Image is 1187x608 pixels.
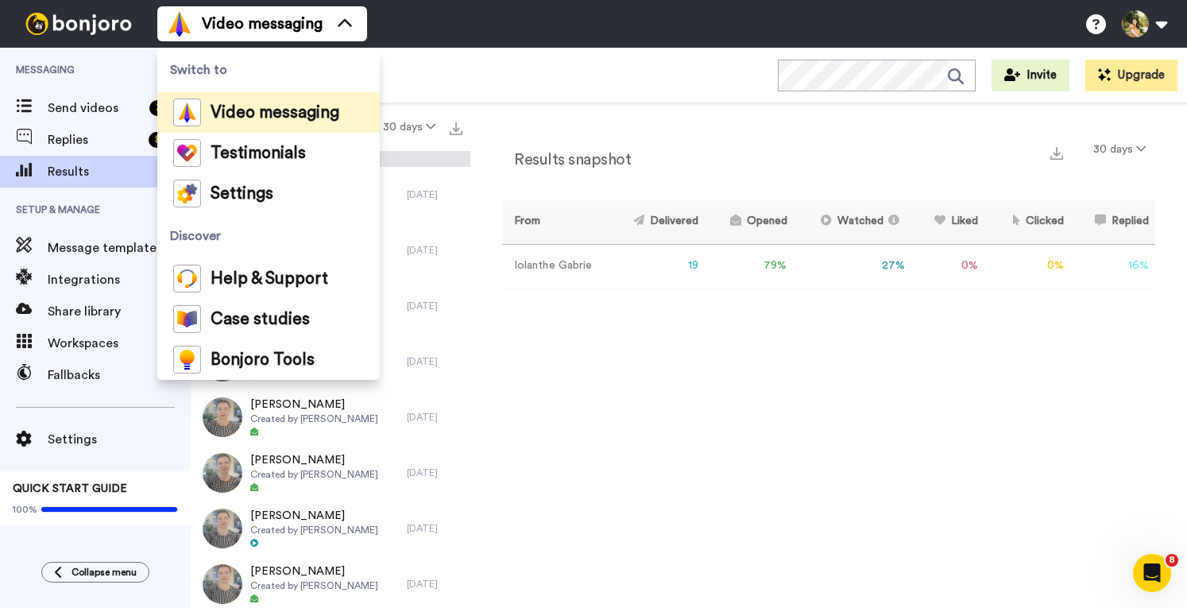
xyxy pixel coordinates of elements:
[211,145,306,161] span: Testimonials
[407,300,462,312] div: [DATE]
[1085,60,1177,91] button: Upgrade
[211,105,339,121] span: Video messaging
[157,173,380,214] a: Settings
[794,200,912,244] th: Watched
[157,92,380,133] a: Video messaging
[157,48,380,92] span: Switch to
[250,563,378,579] span: [PERSON_NAME]
[48,130,142,149] span: Replies
[19,13,138,35] img: bj-logo-header-white.svg
[211,312,310,327] span: Case studies
[705,244,793,288] td: 79 %
[157,339,380,380] a: Bonjoro Tools
[407,522,462,535] div: [DATE]
[13,503,37,516] span: 100%
[173,139,201,167] img: tm-color.svg
[41,562,149,583] button: Collapse menu
[502,200,608,244] th: From
[211,352,315,368] span: Bonjoro Tools
[149,132,175,148] div: 80
[211,186,273,202] span: Settings
[1166,554,1178,567] span: 8
[173,265,201,292] img: help-and-support-colored.svg
[608,200,705,244] th: Delivered
[173,346,201,374] img: bj-tools-colored.svg
[157,133,380,173] a: Testimonials
[407,355,462,368] div: [DATE]
[157,258,380,299] a: Help & Support
[48,270,191,289] span: Integrations
[191,389,470,445] a: [PERSON_NAME]Created by [PERSON_NAME][DATE]
[250,524,378,536] span: Created by [PERSON_NAME]
[48,334,191,353] span: Workspaces
[13,483,127,494] span: QUICK START GUIDE
[450,122,462,135] img: export.svg
[1046,141,1068,164] button: Export a summary of each team member’s results that match this filter now.
[72,566,137,579] span: Collapse menu
[984,244,1070,288] td: 0 %
[1050,147,1063,160] img: export.svg
[1070,244,1155,288] td: 16 %
[992,60,1069,91] button: Invite
[250,579,378,592] span: Created by [PERSON_NAME]
[250,412,378,425] span: Created by [PERSON_NAME]
[250,468,378,481] span: Created by [PERSON_NAME]
[502,244,608,288] td: Iolanthe Gabrie
[167,11,192,37] img: vm-color.svg
[173,305,201,333] img: case-study-colored.svg
[608,244,705,288] td: 19
[250,508,378,524] span: [PERSON_NAME]
[984,200,1070,244] th: Clicked
[191,501,470,556] a: [PERSON_NAME]Created by [PERSON_NAME][DATE]
[202,13,323,35] span: Video messaging
[203,453,242,493] img: faaaa582-9887-464e-a012-ae9503abed4a-thumb.jpg
[48,99,143,118] span: Send videos
[211,271,328,287] span: Help & Support
[911,244,984,288] td: 0 %
[407,467,462,479] div: [DATE]
[407,244,462,257] div: [DATE]
[1084,135,1155,164] button: 30 days
[1133,554,1171,592] iframe: Intercom live chat
[407,578,462,591] div: [DATE]
[173,180,201,207] img: settings-colored.svg
[794,244,912,288] td: 27 %
[157,214,380,258] span: Discover
[173,99,201,126] img: vm-color.svg
[48,238,191,258] span: Message template
[191,445,470,501] a: [PERSON_NAME]Created by [PERSON_NAME][DATE]
[203,564,242,604] img: b6ce67ca-2398-4173-8c96-e3c9f7bbf5b2-thumb.jpg
[373,113,445,141] button: 30 days
[48,162,191,181] span: Results
[445,115,467,139] button: Export all results that match these filters now.
[705,200,793,244] th: Opened
[149,100,175,116] div: 32
[407,188,462,201] div: [DATE]
[157,299,380,339] a: Case studies
[48,302,191,321] span: Share library
[48,430,191,449] span: Settings
[502,151,631,168] h2: Results snapshot
[250,397,378,412] span: [PERSON_NAME]
[250,452,378,468] span: [PERSON_NAME]
[203,509,242,548] img: e67f9636-bbc5-47f4-bafc-527e1dcaccd6-thumb.jpg
[1070,200,1155,244] th: Replied
[48,366,191,385] span: Fallbacks
[911,200,984,244] th: Liked
[407,411,462,424] div: [DATE]
[203,397,242,437] img: 426a2c53-d3bf-473f-b15c-98278a3b20bd-thumb.jpg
